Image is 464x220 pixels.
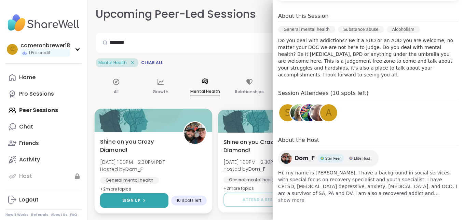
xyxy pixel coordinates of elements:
[5,135,82,151] a: Friends
[100,166,165,172] span: Hosted by
[387,26,420,33] div: Alcoholism
[223,193,328,207] button: Attend a session to unlock
[285,106,291,120] span: s
[278,197,459,204] span: show more
[5,168,82,184] a: Host
[19,90,54,98] div: Pro Sessions
[29,50,50,56] span: 1 Pro credit
[70,212,77,217] a: FAQ
[5,11,82,35] img: ShareWell Nav Logo
[153,88,168,96] p: Growth
[31,212,48,217] a: Referrals
[278,150,379,167] a: Dom_FDom_FStar PeerStar PeerElite HostElite Host
[190,87,220,96] p: Mental Health
[278,169,459,197] span: Hi, my name is [PERSON_NAME], I have a background in social services, with special focus on recov...
[310,104,327,121] img: dodi
[96,7,256,22] h2: Upcoming Peer-Led Sessions
[19,139,39,147] div: Friends
[100,159,165,166] span: [DATE] 1:00PM - 2:30PM PDT
[278,136,459,146] h4: About the Host
[19,156,40,163] div: Activity
[184,122,206,144] img: Dom_F
[5,151,82,168] a: Activity
[177,198,201,203] span: 10 spots left
[19,74,36,81] div: Home
[299,103,318,122] a: BipolarBarbie
[354,156,370,161] span: Elite Host
[122,197,140,204] span: Sign Up
[326,106,332,120] span: a
[235,88,264,96] p: Relationships
[223,159,287,166] span: [DATE] 1:00PM - 2:30PM PDT
[19,172,32,180] div: Host
[281,153,292,164] img: Dom_F
[290,104,308,121] img: thinkfree
[5,69,82,86] a: Home
[278,26,335,33] div: General mental health
[278,103,297,122] a: s
[309,103,328,122] a: dodi
[319,103,338,122] a: a
[19,123,33,131] div: Chat
[338,26,384,33] div: Substance abuse
[223,176,281,183] div: General mental health
[243,197,309,203] span: Attend a session to unlock
[98,60,127,65] span: Mental Health
[223,166,287,172] span: Hosted by
[289,103,309,122] a: thinkfree
[100,193,168,208] button: Sign Up
[100,137,175,154] span: Shine on you Crazy Diamond!
[278,37,459,78] p: Do you deal with addictions? Be it a SUD or an AUD you are welcome, no matter your DOC we are not...
[325,156,341,161] span: Star Peer
[10,45,15,54] span: c
[248,166,265,172] b: Dom_F
[5,212,28,217] a: How It Works
[5,86,82,102] a: Pro Sessions
[51,212,67,217] a: About Us
[19,196,39,204] div: Logout
[295,154,315,162] span: Dom_F
[5,192,82,208] a: Logout
[5,119,82,135] a: Chat
[21,42,70,49] div: cameronbrewer18
[100,177,159,184] div: General mental health
[320,157,324,160] img: Star Peer
[278,12,329,20] h4: About this Session
[349,157,353,160] img: Elite Host
[141,60,163,65] span: Clear All
[114,88,119,96] p: All
[125,166,143,172] b: Dom_F
[223,138,297,155] span: Shine on you Crazy Diamond!
[300,104,317,121] img: BipolarBarbie
[278,89,459,99] h4: Session Attendees (10 spots left)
